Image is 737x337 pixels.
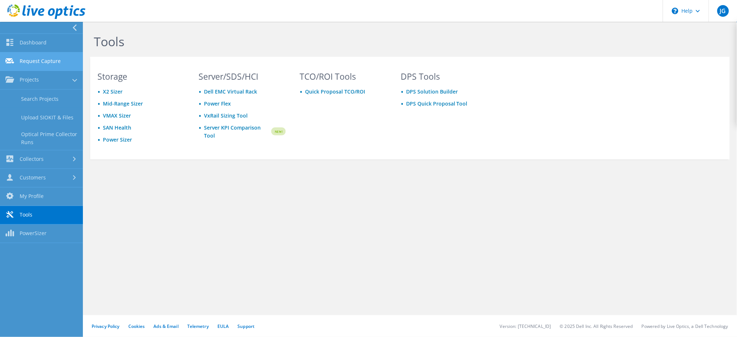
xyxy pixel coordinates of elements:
h3: Server/SDS/HCI [199,72,286,80]
img: new-badge.svg [270,123,286,140]
h3: TCO/ROI Tools [300,72,387,80]
a: Server KPI Comparison Tool [204,124,270,140]
a: Power Sizer [103,136,132,143]
li: Version: [TECHNICAL_ID] [500,323,551,329]
a: Support [237,323,255,329]
a: DPS Quick Proposal Tool [406,100,468,107]
a: Mid-Range Sizer [103,100,143,107]
h3: Storage [97,72,185,80]
a: Telemetry [187,323,209,329]
span: JG [717,5,729,17]
a: X2 Sizer [103,88,123,95]
li: © 2025 Dell Inc. All Rights Reserved [560,323,633,329]
a: Ads & Email [154,323,179,329]
a: EULA [217,323,229,329]
a: VxRail Sizing Tool [204,112,248,119]
h1: Tools [94,34,585,49]
a: Privacy Policy [92,323,120,329]
a: Power Flex [204,100,231,107]
a: Quick Proposal TCO/ROI [305,88,365,95]
a: SAN Health [103,124,131,131]
a: Cookies [128,323,145,329]
li: Powered by Live Optics, a Dell Technology [642,323,728,329]
a: DPS Solution Builder [406,88,458,95]
a: VMAX Sizer [103,112,131,119]
svg: \n [672,8,678,14]
a: Dell EMC Virtual Rack [204,88,257,95]
h3: DPS Tools [401,72,488,80]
